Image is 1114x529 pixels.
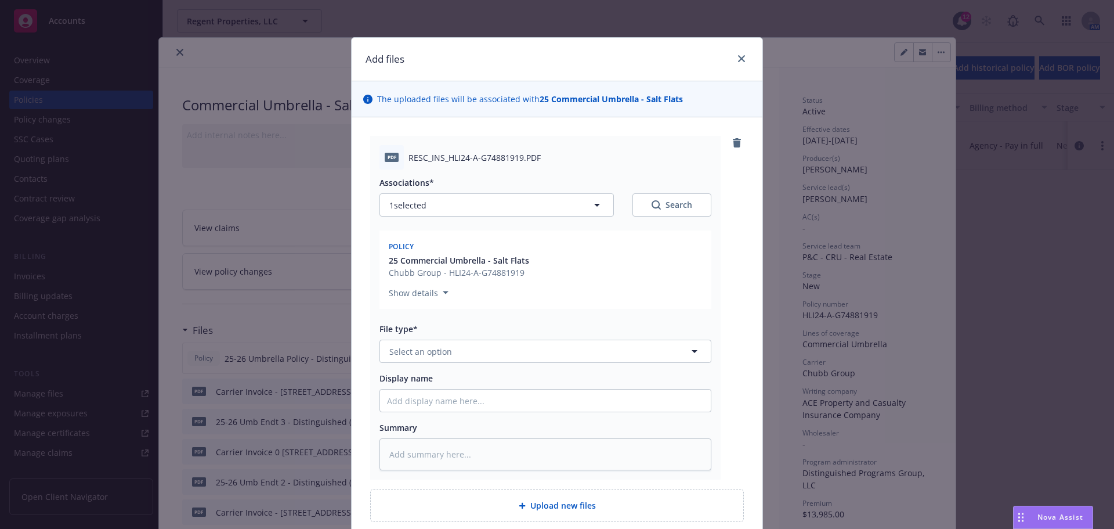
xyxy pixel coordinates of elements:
div: Drag to move [1014,506,1028,528]
div: Upload new files [370,489,744,522]
button: Select an option [379,340,711,363]
span: Upload new files [530,499,596,512]
span: Display name [379,373,433,384]
span: Select an option [389,346,452,358]
span: Nova Assist [1037,512,1083,522]
button: Nova Assist [1013,506,1093,529]
input: Add display name here... [380,390,711,412]
span: Summary [379,422,417,433]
